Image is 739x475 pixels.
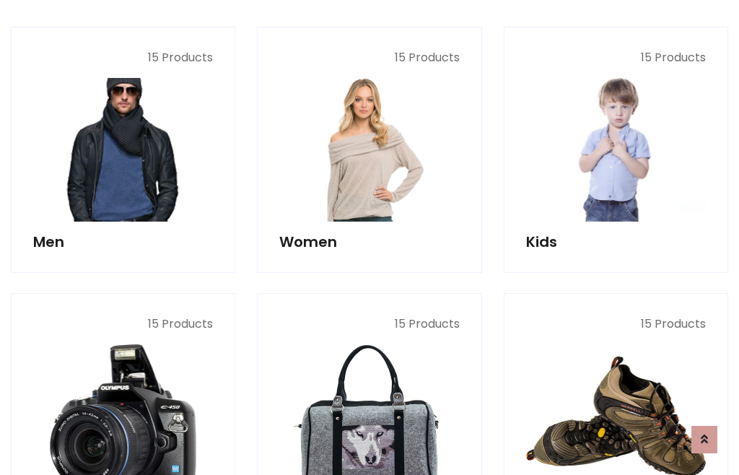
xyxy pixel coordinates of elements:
[526,49,706,66] p: 15 Products
[279,233,459,250] h5: Women
[279,49,459,66] p: 15 Products
[33,233,213,250] h5: Men
[33,49,213,66] p: 15 Products
[33,315,213,333] p: 15 Products
[526,315,706,333] p: 15 Products
[279,315,459,333] p: 15 Products
[526,233,706,250] h5: Kids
